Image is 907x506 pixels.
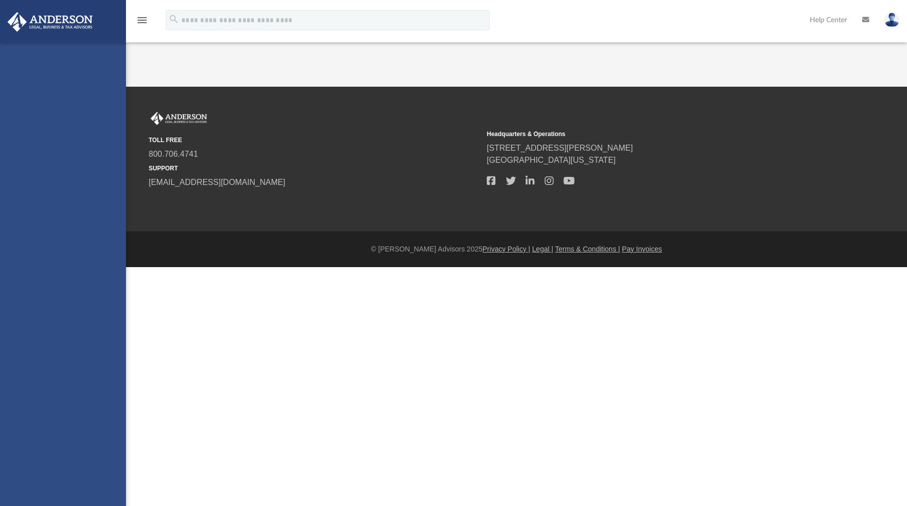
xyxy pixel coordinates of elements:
[149,178,285,186] a: [EMAIL_ADDRESS][DOMAIN_NAME]
[487,130,818,139] small: Headquarters & Operations
[126,244,907,255] div: © [PERSON_NAME] Advisors 2025
[487,144,633,152] a: [STREET_ADDRESS][PERSON_NAME]
[487,156,616,164] a: [GEOGRAPHIC_DATA][US_STATE]
[5,12,96,32] img: Anderson Advisors Platinum Portal
[136,19,148,26] a: menu
[149,164,480,173] small: SUPPORT
[483,245,531,253] a: Privacy Policy |
[149,136,480,145] small: TOLL FREE
[555,245,620,253] a: Terms & Conditions |
[136,14,148,26] i: menu
[149,112,209,125] img: Anderson Advisors Platinum Portal
[532,245,553,253] a: Legal |
[149,150,198,158] a: 800.706.4741
[168,14,179,25] i: search
[622,245,662,253] a: Pay Invoices
[884,13,899,27] img: User Pic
